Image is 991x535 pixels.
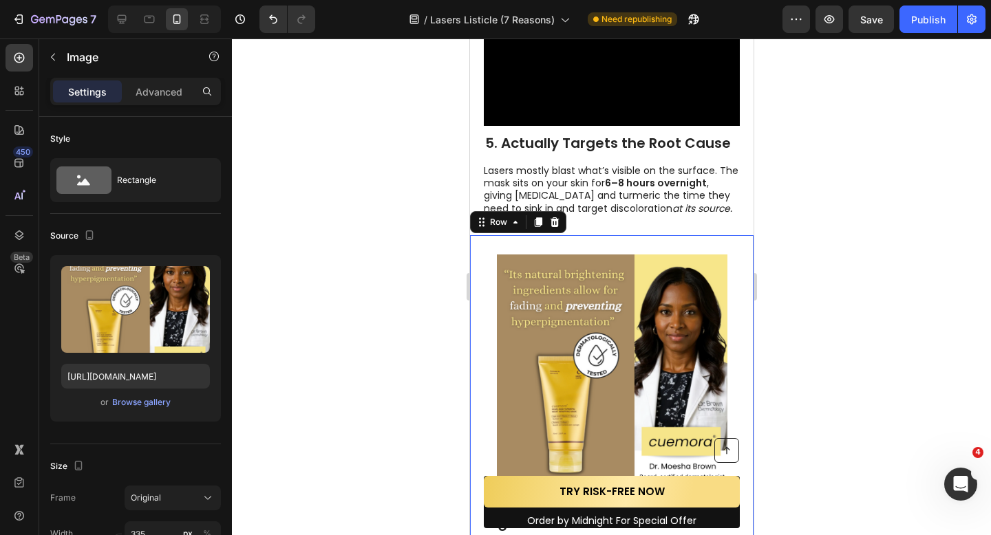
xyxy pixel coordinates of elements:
[10,252,33,263] div: Beta
[424,12,427,27] span: /
[430,12,555,27] span: Lasers Listicle (7 Reasons)
[860,14,883,25] span: Save
[6,6,103,33] button: 7
[131,492,161,504] span: Original
[470,39,754,535] iframe: Design area
[100,394,109,411] span: or
[50,492,76,504] label: Frame
[68,85,107,99] p: Settings
[117,164,201,196] div: Rectangle
[125,485,221,510] button: Original
[13,146,33,157] div: 450
[61,266,210,353] img: preview-image
[112,396,171,408] div: Browse gallery
[67,49,184,65] p: Image
[111,395,171,409] button: Browse gallery
[972,447,983,458] span: 4
[136,85,182,99] p: Advanced
[944,468,977,501] iframe: Intercom live chat
[50,457,87,476] div: Size
[50,133,70,145] div: Style
[50,227,98,245] div: Source
[911,12,946,27] div: Publish
[61,364,210,389] input: https://example.com/image.jpg
[90,11,96,28] p: 7
[899,6,957,33] button: Publish
[259,6,315,33] div: Undo/Redo
[601,13,672,25] span: Need republishing
[849,6,894,33] button: Save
